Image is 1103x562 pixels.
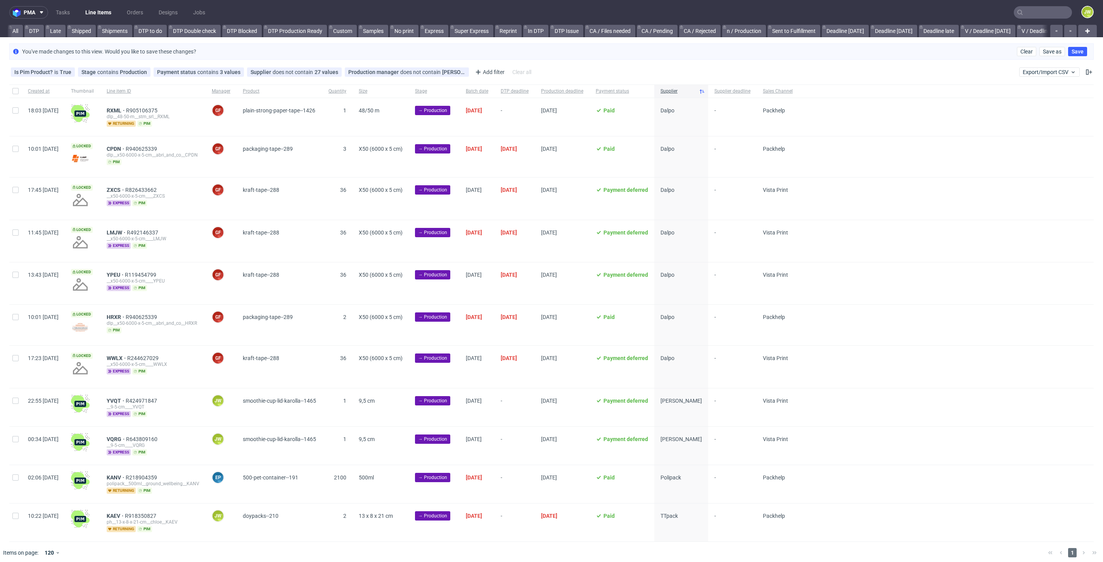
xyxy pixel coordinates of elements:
span: contains [97,69,120,75]
span: contains [197,69,220,75]
span: [DATE] [466,355,482,361]
a: CPDN [107,146,126,152]
span: Thumbnail [71,88,94,95]
figcaption: GF [213,227,223,238]
span: Packhelp [763,146,785,152]
span: X50 (6000 x 5 cm) [359,229,403,236]
a: Reprint [495,25,522,37]
span: Dalpo [660,187,674,193]
span: 17:45 [DATE] [28,187,59,193]
span: express [107,368,131,374]
span: Dalpo [660,355,674,361]
span: Payment status [596,88,648,95]
span: [DATE] [541,229,557,236]
span: R244627029 [127,355,160,361]
img: no_design.png [71,233,90,252]
span: Dalpo [660,314,674,320]
span: 500-pet-container--191 [243,474,298,481]
span: - [714,107,750,127]
span: 00:34 [DATE] [28,436,59,442]
span: does not contain [273,69,315,75]
div: __9-5-cm____VQRG [107,442,199,448]
a: n / Production [722,25,766,37]
div: [PERSON_NAME] [442,69,465,75]
a: Late [45,25,66,37]
span: [DATE] [541,474,557,481]
span: Locked [71,227,93,233]
span: Payment deferred [603,355,648,361]
span: → Production [418,512,447,519]
a: WWLX [107,355,127,361]
a: R918350827 [125,513,158,519]
span: 02:06 [DATE] [28,474,59,481]
span: kraft-tape--288 [243,229,279,236]
span: express [107,285,131,291]
span: - [501,436,529,455]
span: R492146337 [127,229,160,236]
a: VQRG [107,436,126,442]
div: __x50-6000-x-5-cm____YPEU [107,278,199,284]
span: pim [132,411,147,417]
a: HRXR [107,314,126,320]
img: no_design.png [71,359,90,378]
span: - [501,474,529,494]
span: → Production [418,436,447,443]
span: R826433662 [125,187,158,193]
span: Production manager [348,69,400,75]
figcaption: GF [213,312,223,322]
button: Clear [1017,47,1036,56]
figcaption: GF [213,184,223,195]
a: Line Items [81,6,116,19]
span: Payment deferred [603,229,648,236]
span: Vista Print [763,272,788,278]
a: Deadline [DATE] [822,25,869,37]
span: 1 [343,107,346,114]
span: Product [243,88,316,95]
span: Packhelp [763,314,785,320]
span: 500ml [359,474,374,481]
div: __9-5-cm____YVQT [107,404,199,410]
span: - [714,229,750,253]
span: plain-strong-paper-tape--1426 [243,107,315,114]
span: [DATE] [501,272,517,278]
span: is [54,69,60,75]
a: DTP Issue [550,25,583,37]
a: V / Deadline [DATE] [1017,25,1072,37]
span: pim [132,368,147,374]
a: RXML [107,107,126,114]
span: - [714,187,750,210]
span: 13:43 [DATE] [28,272,59,278]
span: [DATE] [501,229,517,236]
span: Vista Print [763,229,788,236]
a: R905106375 [126,107,159,114]
span: 17:23 [DATE] [28,355,59,361]
div: __x50-6000-x-5-cm____LMJW [107,236,199,242]
span: X50 (6000 x 5 cm) [359,146,403,152]
span: Locked [71,311,93,317]
span: Sales Channel [763,88,793,95]
a: R940625339 [126,314,159,320]
img: logo [13,8,24,17]
span: Size [359,88,403,95]
span: Paid [603,146,615,152]
span: pma [24,10,35,15]
span: Paid [603,314,615,320]
a: R119454799 [125,272,158,278]
div: __x50-6000-x-5-cm____ZXCS [107,193,199,199]
span: Batch date [466,88,488,95]
a: DTP to do [134,25,167,37]
span: → Production [418,186,447,193]
span: Payment deferred [603,187,648,193]
span: 2100 [334,474,346,481]
span: packaging-tape--289 [243,314,293,320]
span: Packhelp [763,474,785,481]
figcaption: JW [1082,7,1093,17]
span: Vista Print [763,355,788,361]
div: dlp__48-50-m__stm_srl__RXML [107,114,199,120]
span: - [714,474,750,494]
span: Supplier deadline [714,88,750,95]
